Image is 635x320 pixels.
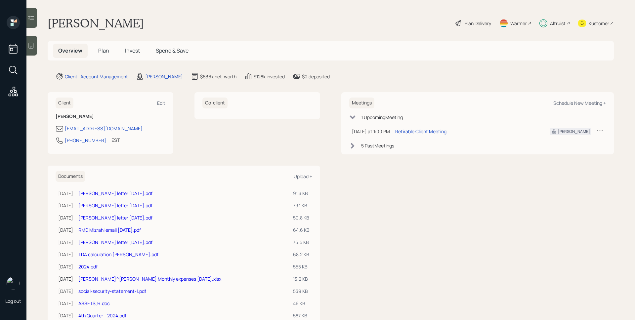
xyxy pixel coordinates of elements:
[553,100,606,106] div: Schedule New Meeting +
[7,277,20,290] img: james-distasi-headshot.png
[98,47,109,54] span: Plan
[78,300,110,306] a: ASSETSJR.doc
[58,190,73,197] div: [DATE]
[200,73,236,80] div: $636k net-worth
[78,312,126,319] a: 4th Quarter - 2024.pdf
[48,16,144,30] h1: [PERSON_NAME]
[58,226,73,233] div: [DATE]
[58,312,73,319] div: [DATE]
[293,202,310,209] div: 79.1 KB
[78,227,141,233] a: RMD Mizrahi email [DATE].pdf
[293,190,310,197] div: 91.3 KB
[294,173,312,180] div: Upload +
[65,137,106,144] div: [PHONE_NUMBER]
[293,239,310,246] div: 76.5 KB
[78,288,146,294] a: social-security-statement-1.pdf
[550,20,566,27] div: Altruist
[510,20,527,27] div: Warmer
[349,98,374,108] h6: Meetings
[58,47,82,54] span: Overview
[156,47,189,54] span: Spend & Save
[293,288,310,295] div: 539 KB
[293,214,310,221] div: 50.8 KB
[56,98,73,108] h6: Client
[65,73,128,80] div: Client · Account Management
[361,142,394,149] div: 5 Past Meeting s
[58,263,73,270] div: [DATE]
[78,263,98,270] a: 2024.pdf
[5,298,21,304] div: Log out
[78,190,152,196] a: [PERSON_NAME] letter [DATE].pdf
[78,276,221,282] a: [PERSON_NAME]^[PERSON_NAME] Monthly expenses [DATE].xlsx
[465,20,491,27] div: Plan Delivery
[111,137,120,143] div: EST
[293,275,310,282] div: 13.2 KB
[395,128,446,135] div: Retirable Client Meeting
[302,73,330,80] div: $0 deposited
[361,114,403,121] div: 1 Upcoming Meeting
[78,215,152,221] a: [PERSON_NAME] letter [DATE].pdf
[254,73,285,80] div: $128k invested
[58,251,73,258] div: [DATE]
[202,98,228,108] h6: Co-client
[352,128,390,135] div: [DATE] at 1:00 PM
[125,47,140,54] span: Invest
[293,226,310,233] div: 64.6 KB
[78,239,152,245] a: [PERSON_NAME] letter [DATE].pdf
[56,171,85,182] h6: Documents
[58,239,73,246] div: [DATE]
[58,275,73,282] div: [DATE]
[58,300,73,307] div: [DATE]
[58,202,73,209] div: [DATE]
[589,20,609,27] div: Kustomer
[293,300,310,307] div: 46 KB
[78,251,158,258] a: TDA calculation [PERSON_NAME].pdf
[558,129,590,135] div: [PERSON_NAME]
[65,125,143,132] div: [EMAIL_ADDRESS][DOMAIN_NAME]
[58,288,73,295] div: [DATE]
[58,214,73,221] div: [DATE]
[293,251,310,258] div: 68.2 KB
[293,312,310,319] div: 587 KB
[293,263,310,270] div: 555 KB
[78,202,152,209] a: [PERSON_NAME] letter [DATE].pdf
[56,114,165,119] h6: [PERSON_NAME]
[157,100,165,106] div: Edit
[145,73,183,80] div: [PERSON_NAME]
